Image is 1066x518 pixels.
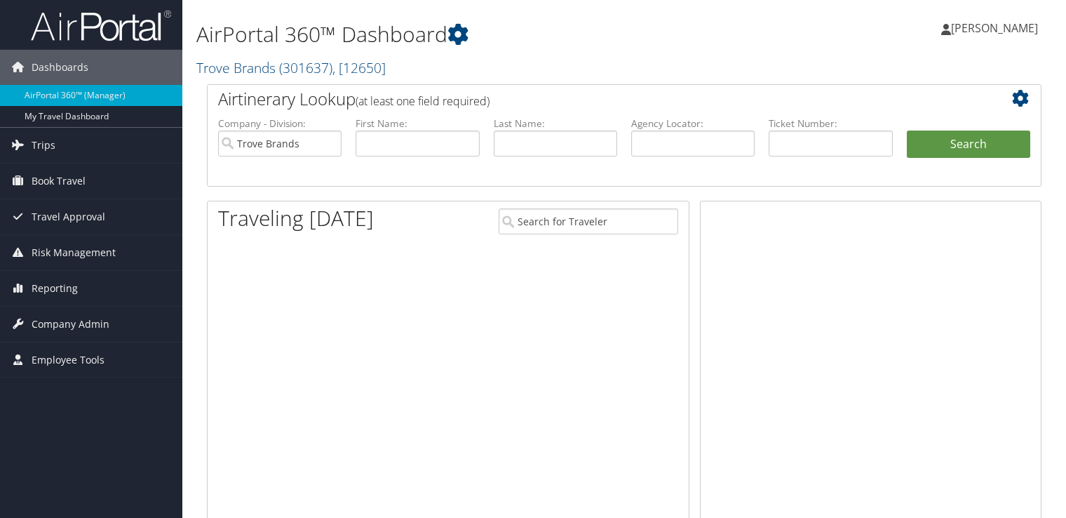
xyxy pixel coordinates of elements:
[32,199,105,234] span: Travel Approval
[218,204,374,233] h1: Traveling [DATE]
[356,117,479,131] label: First Name:
[631,117,755,131] label: Agency Locator:
[218,117,342,131] label: Company - Division:
[32,128,55,163] span: Trips
[32,164,86,199] span: Book Travel
[32,271,78,306] span: Reporting
[218,87,961,111] h2: Airtinerary Lookup
[196,20,767,49] h1: AirPortal 360™ Dashboard
[356,93,490,109] span: (at least one field required)
[32,50,88,85] span: Dashboards
[907,131,1030,159] button: Search
[279,58,332,77] span: ( 301637 )
[941,7,1052,49] a: [PERSON_NAME]
[494,117,617,131] label: Last Name:
[332,58,386,77] span: , [ 12650 ]
[32,307,109,342] span: Company Admin
[196,58,386,77] a: Trove Brands
[31,9,171,42] img: airportal-logo.png
[951,20,1038,36] span: [PERSON_NAME]
[769,117,892,131] label: Ticket Number:
[499,208,678,234] input: Search for Traveler
[32,343,104,378] span: Employee Tools
[32,235,116,270] span: Risk Management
